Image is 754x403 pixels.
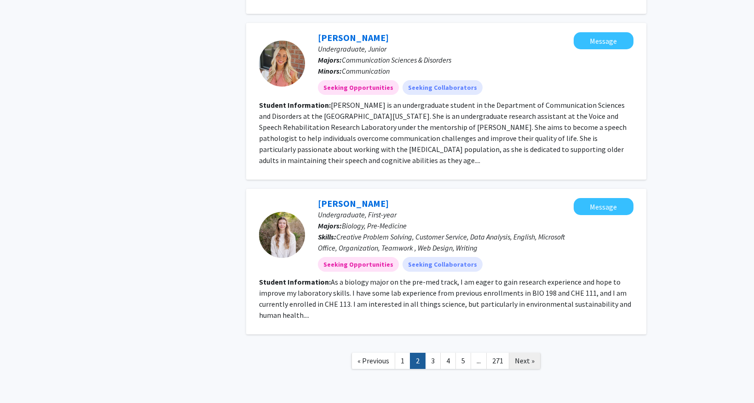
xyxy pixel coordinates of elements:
[318,44,386,53] span: Undergraduate, Junior
[403,257,483,272] mat-chip: Seeking Collaborators
[7,362,39,396] iframe: Chat
[259,100,331,110] b: Student Information:
[318,232,336,241] b: Skills:
[318,232,565,252] span: Creative Problem Solving, Customer Service, Data Analysis, English, Microsoft Office, Organizatio...
[455,353,471,369] a: 5
[318,55,342,64] b: Majors:
[425,353,441,369] a: 3
[351,353,395,369] a: Previous
[318,257,399,272] mat-chip: Seeking Opportunities
[259,100,627,165] fg-read-more: [PERSON_NAME] is an undergraduate student in the Department of Communication Sciences and Disorde...
[246,344,646,381] nav: Page navigation
[403,80,483,95] mat-chip: Seeking Collaborators
[515,356,535,365] span: Next »
[259,277,631,320] fg-read-more: As a biology major on the pre-med track, I am eager to gain research experience and hope to impro...
[477,356,481,365] span: ...
[318,66,342,76] b: Minors:
[342,221,407,230] span: Biology, Pre-Medicine
[318,198,389,209] a: [PERSON_NAME]
[318,221,342,230] b: Majors:
[574,198,633,215] button: Message Marlee Harris
[342,66,390,76] span: Communication
[440,353,456,369] a: 4
[574,32,633,49] button: Message Brooklyn Leslie
[318,80,399,95] mat-chip: Seeking Opportunities
[395,353,410,369] a: 1
[259,277,331,286] b: Student Information:
[342,55,451,64] span: Communication Sciences & Disorders
[410,353,426,369] a: 2
[486,353,509,369] a: 271
[357,356,389,365] span: « Previous
[318,32,389,43] a: [PERSON_NAME]
[318,210,397,219] span: Undergraduate, First-year
[509,353,541,369] a: Next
